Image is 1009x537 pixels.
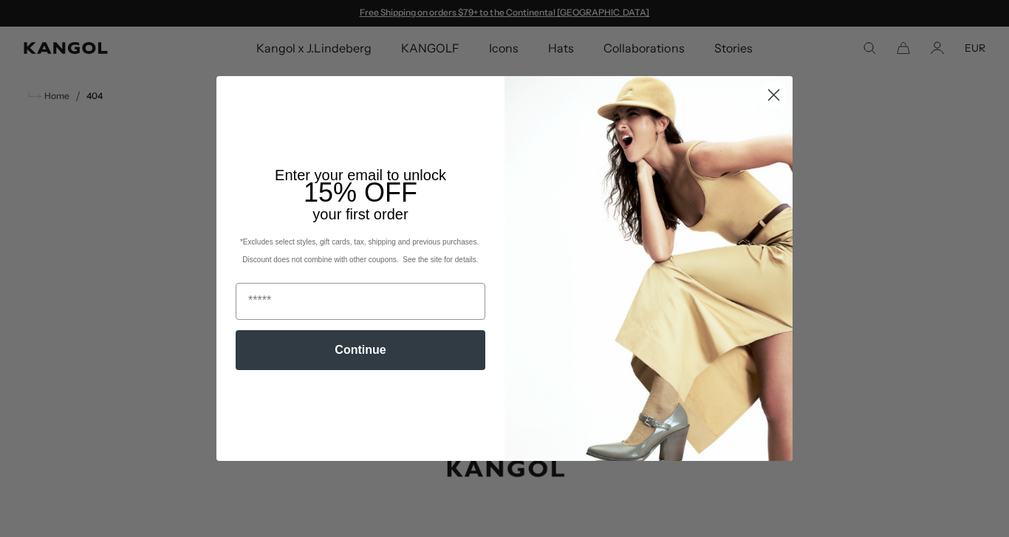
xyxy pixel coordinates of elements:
span: your first order [312,206,408,222]
button: Continue [236,330,485,370]
button: Close dialog [761,82,787,108]
span: *Excludes select styles, gift cards, tax, shipping and previous purchases. Discount does not comb... [240,238,481,264]
span: Enter your email to unlock [275,167,446,183]
span: 15% OFF [304,177,417,208]
input: Email [236,283,485,320]
img: 93be19ad-e773-4382-80b9-c9d740c9197f.jpeg [504,76,793,460]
